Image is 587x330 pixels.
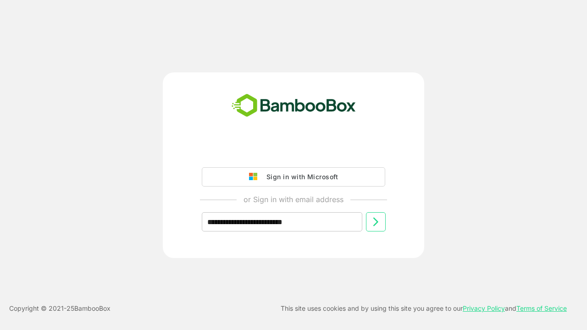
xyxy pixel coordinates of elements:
[249,173,262,181] img: google
[227,91,361,121] img: bamboobox
[516,304,567,312] a: Terms of Service
[197,142,390,162] iframe: Sign in with Google Button
[281,303,567,314] p: This site uses cookies and by using this site you agree to our and
[262,171,338,183] div: Sign in with Microsoft
[244,194,343,205] p: or Sign in with email address
[9,303,111,314] p: Copyright © 2021- 25 BambooBox
[202,167,385,187] button: Sign in with Microsoft
[463,304,505,312] a: Privacy Policy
